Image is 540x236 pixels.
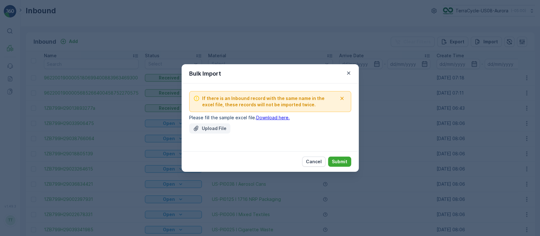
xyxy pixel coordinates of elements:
[189,69,221,78] p: Bulk Import
[189,123,230,134] button: Upload File
[302,157,326,167] button: Cancel
[306,158,322,165] p: Cancel
[328,157,351,167] button: Submit
[202,125,227,132] p: Upload File
[202,95,337,108] span: If there is an Inbound record with the same name in the excel file, these records will not be imp...
[189,115,351,121] p: Please fill the sample excel file.
[332,158,347,165] p: Submit
[256,115,290,120] a: Download here.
